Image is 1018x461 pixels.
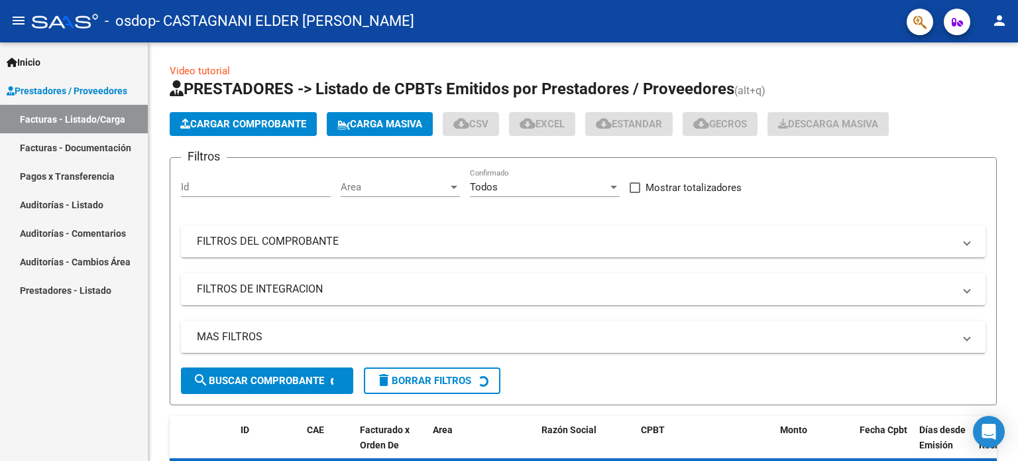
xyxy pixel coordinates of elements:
button: Cargar Comprobante [170,112,317,136]
span: Carga Masiva [337,118,422,130]
span: Prestadores / Proveedores [7,84,127,98]
span: Buscar Comprobante [193,375,324,387]
app-download-masive: Descarga masiva de comprobantes (adjuntos) [767,112,889,136]
mat-icon: search [193,372,209,388]
mat-icon: person [991,13,1007,29]
span: Mostrar totalizadores [646,180,742,196]
span: CSV [453,118,488,130]
span: Borrar Filtros [376,375,471,387]
mat-icon: cloud_download [693,115,709,131]
span: Estandar [596,118,662,130]
span: Area [433,425,453,435]
span: - osdop [105,7,156,36]
mat-icon: cloud_download [453,115,469,131]
mat-panel-title: FILTROS DEL COMPROBANTE [197,234,954,249]
span: Cargar Comprobante [180,118,306,130]
span: Inicio [7,55,40,70]
span: Area [341,181,448,193]
button: Buscar Comprobante [181,367,353,394]
span: Facturado x Orden De [360,425,410,450]
span: Todos [470,181,498,193]
span: (alt+q) [734,84,765,97]
span: CAE [307,425,324,435]
span: Fecha Cpbt [860,425,907,435]
button: Descarga Masiva [767,112,889,136]
span: ID [241,425,249,435]
span: Razón Social [541,425,596,435]
mat-icon: delete [376,372,392,388]
button: Carga Masiva [327,112,433,136]
span: Descarga Masiva [778,118,878,130]
button: Gecros [683,112,758,136]
mat-expansion-panel-header: FILTROS DE INTEGRACION [181,273,986,305]
span: Días desde Emisión [919,425,966,450]
span: PRESTADORES -> Listado de CPBTs Emitidos por Prestadores / Proveedores [170,80,734,98]
span: CPBT [641,425,665,435]
span: - CASTAGNANI ELDER [PERSON_NAME] [156,7,414,36]
mat-expansion-panel-header: FILTROS DEL COMPROBANTE [181,226,986,257]
mat-panel-title: MAS FILTROS [197,330,954,344]
span: Gecros [693,118,747,130]
h3: Filtros [181,147,227,166]
div: Open Intercom Messenger [973,416,1005,448]
button: Estandar [585,112,673,136]
span: Fecha Recibido [979,425,1016,450]
button: EXCEL [509,112,575,136]
span: Monto [780,425,807,435]
mat-icon: cloud_download [596,115,612,131]
mat-expansion-panel-header: MAS FILTROS [181,321,986,353]
mat-icon: menu [11,13,27,29]
mat-panel-title: FILTROS DE INTEGRACION [197,282,954,296]
span: EXCEL [520,118,565,130]
button: CSV [443,112,499,136]
a: Video tutorial [170,65,230,77]
mat-icon: cloud_download [520,115,536,131]
button: Borrar Filtros [364,367,500,394]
